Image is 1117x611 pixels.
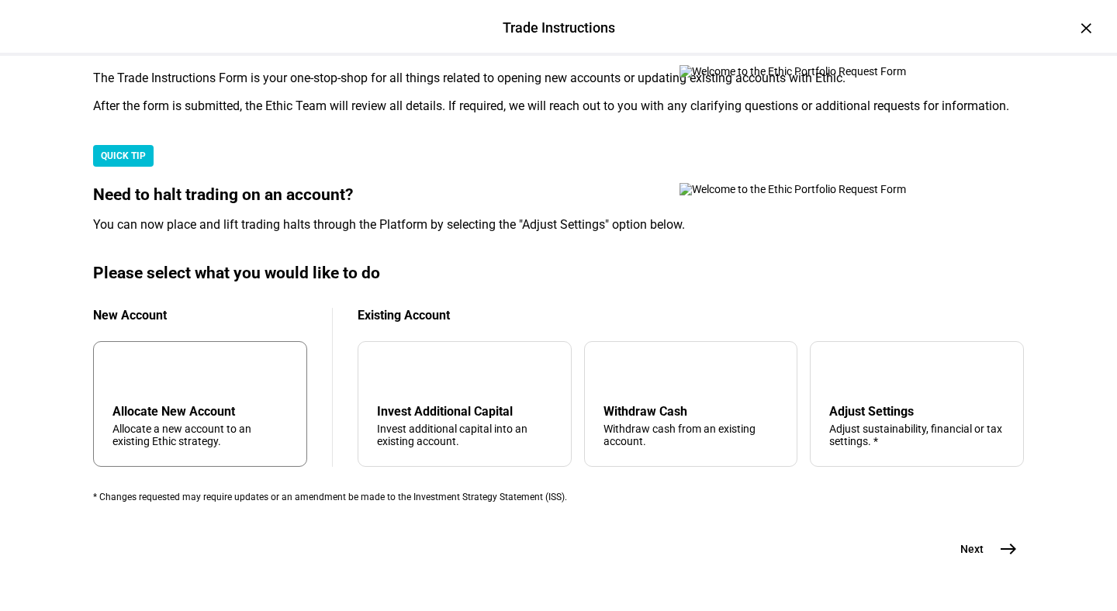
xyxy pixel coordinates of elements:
[358,308,1024,323] div: Existing Account
[829,423,1005,447] div: Adjust sustainability, financial or tax settings. *
[93,71,1024,86] div: The Trade Instructions Form is your one-stop-shop for all things related to opening new accounts ...
[93,185,1024,205] div: Need to halt trading on an account?
[93,264,1024,283] div: Please select what you would like to do
[93,98,1024,114] div: After the form is submitted, the Ethic Team will review all details. If required, we will reach o...
[93,217,1024,233] div: You can now place and lift trading halts through the Platform by selecting the "Adjust Settings" ...
[377,404,552,419] div: Invest Additional Capital
[116,364,134,382] mat-icon: add
[942,533,1024,564] button: Next
[680,65,959,78] img: Welcome to the Ethic Portfolio Request Form
[829,404,1005,419] div: Adjust Settings
[93,492,1024,502] div: * Changes requested may require updates or an amendment be made to the Investment Strategy Statem...
[999,540,1018,558] mat-icon: east
[603,404,779,419] div: Withdraw Cash
[960,541,984,557] span: Next
[93,145,154,167] div: QUICK TIP
[603,423,779,447] div: Withdraw cash from an existing account.
[680,183,959,195] img: Welcome to the Ethic Portfolio Request Form
[1074,16,1098,40] div: ×
[607,364,625,382] mat-icon: arrow_upward
[380,364,399,382] mat-icon: arrow_downward
[112,423,288,447] div: Allocate a new account to an existing Ethic strategy.
[829,361,854,385] mat-icon: tune
[93,308,307,323] div: New Account
[377,423,552,447] div: Invest additional capital into an existing account.
[503,18,615,38] div: Trade Instructions
[112,404,288,419] div: Allocate New Account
